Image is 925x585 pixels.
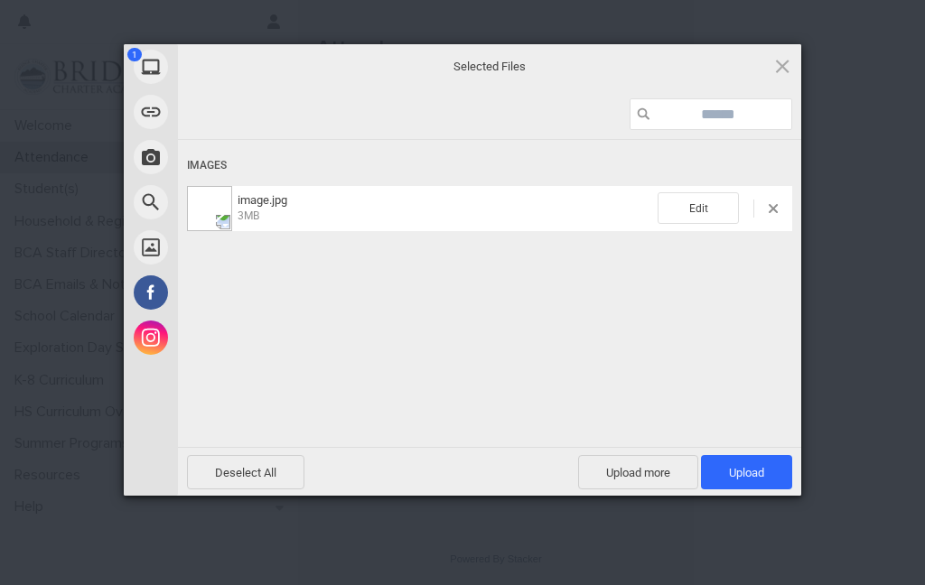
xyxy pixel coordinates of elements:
[124,44,341,89] div: My Device
[127,48,142,61] span: 1
[187,186,232,231] img: ca288efc-10c1-4145-83ef-3ee6a071902d
[238,193,287,207] span: image.jpg
[124,225,341,270] div: Unsplash
[701,455,792,489] span: Upload
[187,455,304,489] span: Deselect All
[232,193,658,223] span: image.jpg
[124,89,341,135] div: Link (URL)
[124,270,341,315] div: Facebook
[309,59,670,75] span: Selected Files
[578,455,698,489] span: Upload more
[238,209,259,222] span: 3MB
[124,135,341,180] div: Take Photo
[729,466,764,479] span: Upload
[772,56,792,76] span: Click here or hit ESC to close picker
[658,192,739,224] span: Edit
[124,180,341,225] div: Web Search
[124,315,341,360] div: Instagram
[187,149,792,182] div: Images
